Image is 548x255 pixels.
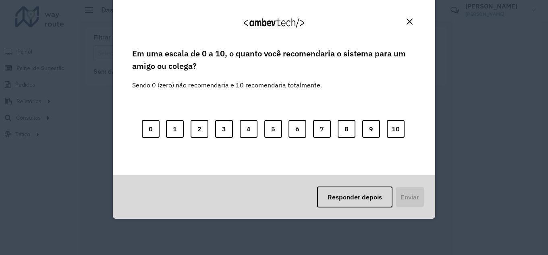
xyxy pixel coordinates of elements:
[338,120,355,138] button: 8
[240,120,257,138] button: 4
[215,120,233,138] button: 3
[289,120,306,138] button: 6
[191,120,208,138] button: 2
[362,120,380,138] button: 9
[132,48,416,72] label: Em uma escala de 0 a 10, o quanto você recomendaria o sistema para um amigo ou colega?
[166,120,184,138] button: 1
[244,18,304,28] img: Logo Ambevtech
[132,70,322,90] label: Sendo 0 (zero) não recomendaria e 10 recomendaria totalmente.
[317,187,392,207] button: Responder depois
[387,120,405,138] button: 10
[264,120,282,138] button: 5
[407,19,413,25] img: Close
[313,120,331,138] button: 7
[403,15,416,28] button: Close
[142,120,160,138] button: 0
